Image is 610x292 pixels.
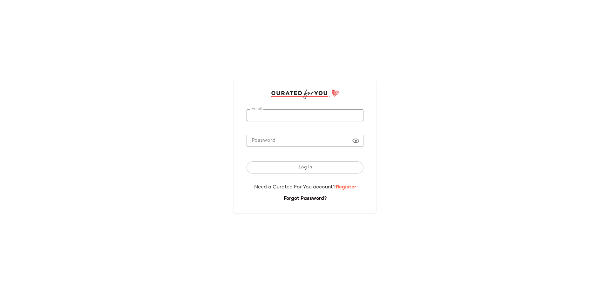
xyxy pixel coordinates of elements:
[247,161,363,173] button: Log In
[271,89,339,99] img: cfy_login_logo.DGdB1djN.svg
[284,196,327,201] a: Forgot Password?
[298,165,312,170] span: Log In
[254,185,336,190] span: Need a Curated For You account?
[336,185,356,190] a: Register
